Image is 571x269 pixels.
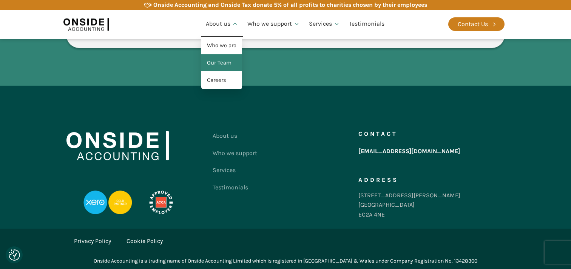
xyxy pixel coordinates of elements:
[458,19,488,29] div: Contact Us
[201,54,242,72] a: Our Team
[358,191,460,220] div: [STREET_ADDRESS][PERSON_NAME] [GEOGRAPHIC_DATA] EC2A 4NE
[358,144,460,158] a: [EMAIL_ADDRESS][DOMAIN_NAME]
[213,179,257,196] a: Testimonials
[358,177,398,183] h5: Address
[201,37,242,54] a: Who we are
[9,249,20,261] img: Revisit consent button
[74,236,111,246] a: Privacy Policy
[201,72,242,89] a: Careers
[213,127,257,144] a: About us
[344,11,389,37] a: Testimonials
[448,17,505,31] a: Contact Us
[63,15,109,33] img: Onside Accounting
[213,161,257,179] a: Services
[243,11,304,37] a: Who we support
[213,144,257,162] a: Who we support
[304,11,344,37] a: Services
[358,131,398,137] h5: Contact
[127,236,163,246] a: Cookie Policy
[140,191,182,215] img: APPROVED-EMPLOYER-PROFESSIONAL-DEVELOPMENT-REVERSED_LOGO
[66,131,169,160] img: Onside Accounting
[94,257,477,265] div: Onside Accounting is a trading name of Onside Accounting Limited which is registered in [GEOGRAPH...
[201,11,243,37] a: About us
[9,249,20,261] button: Consent Preferences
